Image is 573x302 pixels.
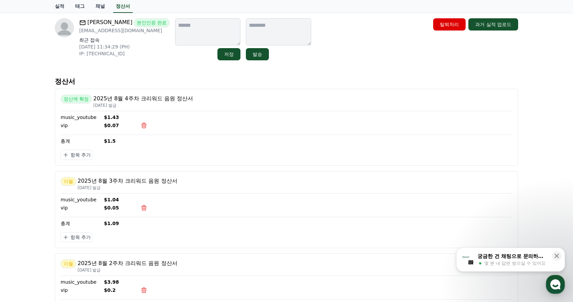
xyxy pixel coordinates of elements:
span: 홈 [21,225,25,230]
button: 항목 추가 [61,150,92,160]
p: 2025년 8월 3주차 크리워드 음원 정산서 [78,177,177,185]
p: 2025년 8월 2주차 크리워드 음원 정산서 [78,259,177,267]
button: 과거 실적 업로드 [468,18,518,31]
p: IP: [TECHNICAL_ID] [79,50,170,57]
p: $3.98 [104,279,138,285]
span: 이월 [61,259,76,268]
p: [DATE] 발급 [78,267,177,273]
p: music_youtube [61,279,101,285]
p: [DATE] 발급 [78,185,177,190]
p: $1.5 [104,138,512,144]
a: 설정 [87,215,130,232]
span: [PERSON_NAME] [87,18,132,27]
button: 탈퇴처리 [433,18,466,31]
p: vip [61,122,101,130]
p: $0.07 [104,122,138,130]
p: [EMAIL_ADDRESS][DOMAIN_NAME] [79,27,170,34]
button: 발송 [246,48,269,60]
p: $1.43 [104,114,138,121]
p: $1.09 [104,220,512,227]
span: 설정 [105,225,113,230]
p: 총계 [61,138,101,144]
p: [DATE] 11:34:29 (PH) [79,43,170,50]
p: 정산서 [55,77,518,86]
button: 저장 [217,48,240,60]
span: 본인인증 완료 [134,18,170,27]
a: 대화 [45,215,87,232]
p: music_youtube [61,196,101,203]
p: 2025년 8월 4주차 크리워드 음원 정산서 [93,95,193,103]
p: [DATE] 발급 [93,103,193,108]
a: 홈 [2,215,45,232]
p: $0.2 [104,287,138,295]
p: music_youtube [61,114,101,121]
button: 항목 추가 [61,232,92,242]
img: profile image [55,18,74,37]
p: $0.05 [104,204,138,213]
p: vip [61,204,101,213]
p: 총계 [61,220,101,227]
p: vip [61,287,101,295]
span: 대화 [62,225,70,231]
p: 최근 접속 [79,37,170,43]
span: 정산액 확정 [61,95,92,103]
span: 이월 [61,177,76,186]
p: $1.04 [104,196,138,203]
